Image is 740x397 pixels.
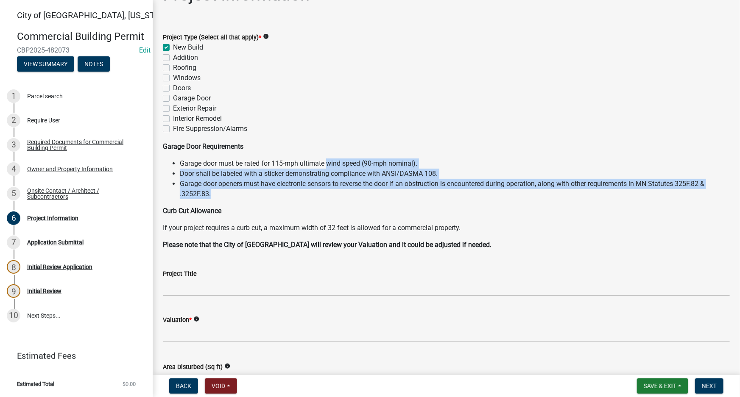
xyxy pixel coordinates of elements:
[27,93,63,99] div: Parcel search
[180,158,730,169] li: Garage door must be rated for 115-mph ultimate wind speed (90-mph nominal).
[7,284,20,298] div: 9
[7,187,20,200] div: 5
[637,378,688,394] button: Save & Exit
[17,56,74,72] button: View Summary
[7,211,20,225] div: 6
[163,35,261,41] label: Project Type (Select all that apply)
[224,363,230,369] i: info
[173,93,211,103] label: Garage Door
[180,169,730,179] li: Door shall be labeled with a sticker demonstrating compliance with ANSI/DASMA 108.
[17,46,136,54] span: CBP2025-482073
[263,33,269,39] i: info
[27,166,113,172] div: Owner and Property Information
[27,117,60,123] div: Require User
[7,114,20,127] div: 2
[173,124,247,134] label: Fire Suppression/Alarms
[163,364,223,370] label: Area Disturbed (Sq ft)
[78,56,110,72] button: Notes
[173,63,196,73] label: Roofing
[212,383,225,389] span: Void
[17,381,54,387] span: Estimated Total
[17,10,171,20] span: City of [GEOGRAPHIC_DATA], [US_STATE]
[180,179,730,199] li: Garage door openers must have electronic sensors to reverse the door if an obstruction is encount...
[173,114,222,124] label: Interior Remodel
[139,46,151,54] a: Edit
[7,89,20,103] div: 1
[27,264,92,270] div: Initial Review Application
[163,223,730,233] p: If your project requires a curb cut, a maximum width of 32 feet is allowed for a commercial prope...
[78,61,110,68] wm-modal-confirm: Notes
[27,139,139,151] div: Required Documents for Commercial Building Permit
[163,271,197,277] label: Project Title
[173,53,198,63] label: Addition
[7,309,20,322] div: 10
[173,42,203,53] label: New Build
[27,215,78,221] div: Project Information
[644,383,676,389] span: Save & Exit
[176,383,191,389] span: Back
[27,239,84,245] div: Application Submittal
[27,288,61,294] div: Initial Review
[173,103,216,114] label: Exterior Repair
[139,46,151,54] wm-modal-confirm: Edit Application Number
[7,162,20,176] div: 4
[173,83,191,93] label: Doors
[7,236,20,249] div: 7
[163,142,243,150] strong: Garage Door Requirements
[7,138,20,152] div: 3
[27,188,139,200] div: Onsite Contact / Architect / Subcontractors
[702,383,717,389] span: Next
[7,347,139,364] a: Estimated Fees
[17,61,74,68] wm-modal-confirm: Summary
[123,381,136,387] span: $0.00
[7,260,20,274] div: 8
[695,378,723,394] button: Next
[17,31,146,43] h4: Commercial Building Permit
[205,378,237,394] button: Void
[169,378,198,394] button: Back
[163,317,192,323] label: Valuation
[163,207,221,215] strong: Curb Cut Allowance
[193,316,199,322] i: info
[173,73,201,83] label: Windows
[163,241,491,249] strong: Please note that the City of [GEOGRAPHIC_DATA] will review your Valuation and it could be adjuste...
